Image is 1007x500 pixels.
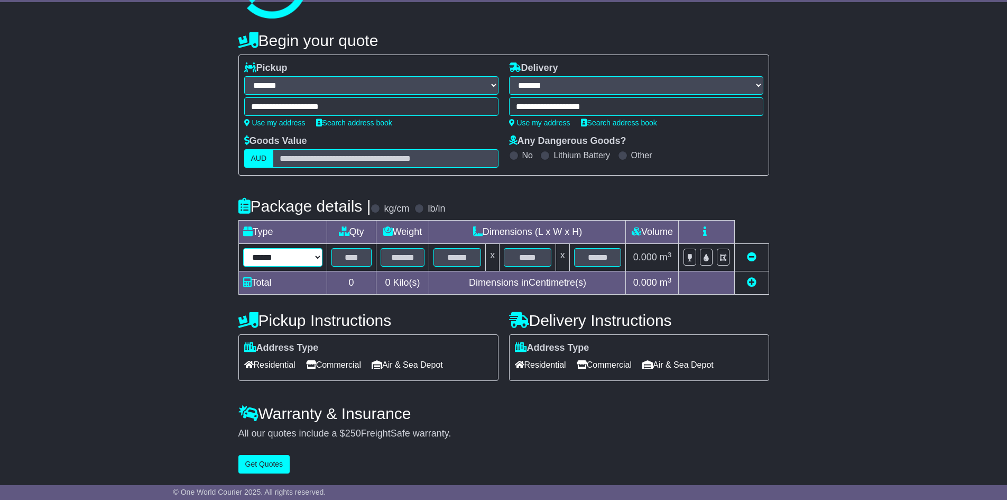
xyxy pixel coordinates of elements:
[244,357,295,373] span: Residential
[316,119,392,127] a: Search address book
[515,342,589,354] label: Address Type
[345,428,361,439] span: 250
[238,312,498,329] h4: Pickup Instructions
[238,271,327,295] td: Total
[244,149,274,168] label: AUD
[747,252,756,262] a: Remove this item
[577,357,632,373] span: Commercial
[626,221,679,244] td: Volume
[429,221,626,244] td: Dimensions (L x W x H)
[327,271,376,295] td: 0
[244,62,288,74] label: Pickup
[244,342,319,354] label: Address Type
[522,150,533,160] label: No
[384,203,409,215] label: kg/cm
[509,135,626,147] label: Any Dangerous Goods?
[238,221,327,244] td: Type
[486,244,500,271] td: x
[376,221,429,244] td: Weight
[633,252,657,262] span: 0.000
[631,150,652,160] label: Other
[668,251,672,259] sup: 3
[668,276,672,284] sup: 3
[238,455,290,474] button: Get Quotes
[385,277,390,288] span: 0
[244,119,306,127] a: Use my address
[238,197,371,215] h4: Package details |
[376,271,429,295] td: Kilo(s)
[372,357,443,373] span: Air & Sea Depot
[306,357,361,373] span: Commercial
[238,428,769,440] div: All our quotes include a $ FreightSafe warranty.
[747,277,756,288] a: Add new item
[515,357,566,373] span: Residential
[556,244,569,271] td: x
[173,488,326,496] span: © One World Courier 2025. All rights reserved.
[660,252,672,262] span: m
[553,150,610,160] label: Lithium Battery
[238,32,769,49] h4: Begin your quote
[244,135,307,147] label: Goods Value
[660,277,672,288] span: m
[509,62,558,74] label: Delivery
[509,119,570,127] a: Use my address
[633,277,657,288] span: 0.000
[238,405,769,422] h4: Warranty & Insurance
[327,221,376,244] td: Qty
[642,357,714,373] span: Air & Sea Depot
[509,312,769,329] h4: Delivery Instructions
[429,271,626,295] td: Dimensions in Centimetre(s)
[581,119,657,127] a: Search address book
[428,203,445,215] label: lb/in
